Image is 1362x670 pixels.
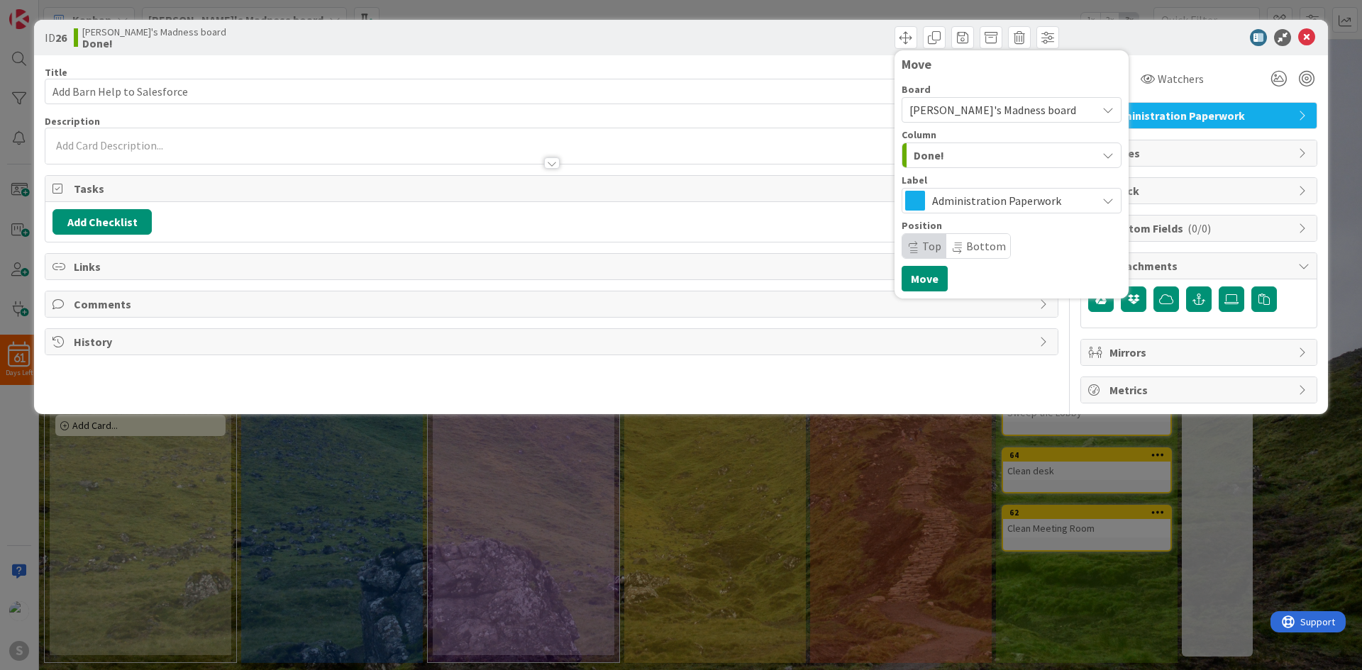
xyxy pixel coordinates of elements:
[1109,145,1291,162] span: Dates
[74,180,1032,197] span: Tasks
[1109,220,1291,237] span: Custom Fields
[52,209,152,235] button: Add Checklist
[1158,70,1204,87] span: Watchers
[1109,182,1291,199] span: Block
[902,220,942,230] span: Position
[45,66,67,79] label: Title
[909,103,1076,117] span: [PERSON_NAME]'s Madness board
[82,26,226,38] span: [PERSON_NAME]'s Madness board
[82,38,226,49] b: Done!
[914,146,944,164] span: Done!
[966,239,1006,253] span: Bottom
[902,143,1122,168] button: Done!
[74,258,1032,275] span: Links
[1109,107,1291,124] span: Administration Paperwork
[902,266,948,291] button: Move
[902,130,936,140] span: Column
[74,296,1032,313] span: Comments
[45,115,100,128] span: Description
[902,57,1122,72] div: Move
[1187,221,1211,235] span: ( 0/0 )
[1109,381,1291,398] span: Metrics
[55,30,67,45] b: 26
[1109,257,1291,274] span: Attachments
[74,333,1032,350] span: History
[30,2,65,19] span: Support
[932,191,1090,211] span: Administration Paperwork
[902,84,931,94] span: Board
[902,175,927,185] span: Label
[45,29,67,46] span: ID
[45,79,1058,104] input: type card name here...
[1109,344,1291,361] span: Mirrors
[922,239,941,253] span: Top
